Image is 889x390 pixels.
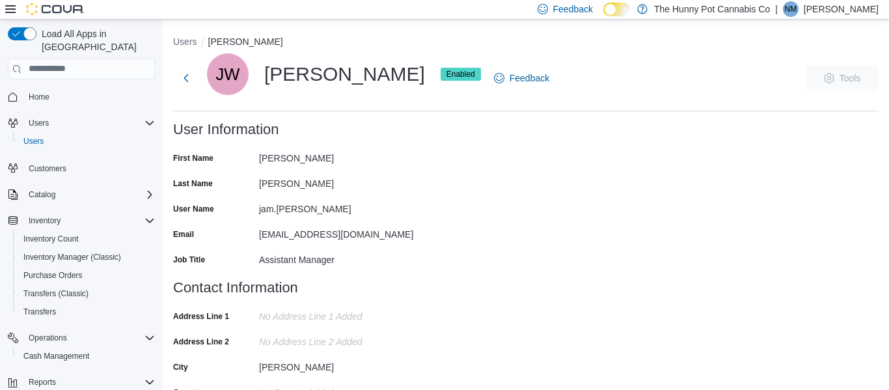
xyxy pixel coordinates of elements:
span: Inventory Manager (Classic) [18,249,155,265]
span: Purchase Orders [23,270,83,281]
button: Inventory [3,212,160,230]
input: Dark Mode [603,3,631,16]
span: Home [29,92,49,102]
span: Transfers (Classic) [18,286,155,301]
button: Operations [23,330,72,346]
label: First Name [173,153,213,163]
span: Inventory Count [23,234,79,244]
button: Catalog [3,186,160,204]
button: Customers [3,158,160,177]
div: [EMAIL_ADDRESS][DOMAIN_NAME] [259,224,433,240]
span: Transfers (Classic) [23,288,89,299]
span: Home [23,89,155,105]
span: Reports [29,377,56,387]
div: Nick Miszuk [783,1,799,17]
p: [PERSON_NAME] [804,1,879,17]
span: Catalog [29,189,55,200]
span: Inventory [29,216,61,226]
a: Inventory Manager (Classic) [18,249,126,265]
p: | [775,1,778,17]
label: Address Line 1 [173,311,229,322]
img: Cova [26,3,85,16]
div: [PERSON_NAME] [207,53,481,95]
a: Feedback [489,65,554,91]
span: Dark Mode [603,16,604,17]
button: Home [3,87,160,106]
button: Users [3,114,160,132]
button: Operations [3,329,160,347]
button: Users [13,132,160,150]
span: Users [23,136,44,146]
span: Load All Apps in [GEOGRAPHIC_DATA] [36,27,155,53]
label: Job Title [173,255,205,265]
div: [PERSON_NAME] [259,357,433,372]
h3: User Information [173,122,279,137]
button: Inventory [23,213,66,229]
label: Address Line 2 [173,337,229,347]
a: Customers [23,161,72,176]
div: jam.[PERSON_NAME] [259,199,433,214]
label: City [173,362,188,372]
button: Users [173,36,197,47]
button: Users [23,115,54,131]
button: Inventory Count [13,230,160,248]
a: Transfers (Classic) [18,286,94,301]
nav: An example of EuiBreadcrumbs [173,35,879,51]
button: Next [173,65,199,91]
button: Transfers [13,303,160,321]
span: Customers [23,160,155,176]
button: Cash Management [13,347,160,365]
button: Transfers (Classic) [13,285,160,303]
span: JW [216,53,240,95]
label: Email [173,229,194,240]
span: Tools [840,72,861,85]
span: Enabled [446,68,475,80]
span: Reports [23,374,155,390]
span: Cash Management [23,351,89,361]
span: Purchase Orders [18,268,155,283]
a: Home [23,89,55,105]
span: Users [29,118,49,128]
a: Users [18,133,49,149]
button: Reports [23,374,61,390]
div: No Address Line 1 added [259,306,433,322]
button: Inventory Manager (Classic) [13,248,160,266]
span: Catalog [23,187,155,202]
div: James Williams [207,53,249,95]
h3: Contact Information [173,280,298,296]
span: Users [18,133,155,149]
span: Cash Management [18,348,155,364]
div: [PERSON_NAME] [259,173,433,189]
span: Operations [23,330,155,346]
label: Last Name [173,178,213,189]
button: Catalog [23,187,61,202]
span: Inventory [23,213,155,229]
label: User Name [173,204,214,214]
div: No Address Line 2 added [259,331,433,347]
button: Purchase Orders [13,266,160,285]
span: Customers [29,163,66,174]
span: Enabled [441,68,481,81]
span: Inventory Manager (Classic) [23,252,121,262]
span: Operations [29,333,67,343]
a: Transfers [18,304,61,320]
span: Feedback [510,72,549,85]
button: Tools [806,65,879,91]
a: Purchase Orders [18,268,88,283]
div: [PERSON_NAME] [259,148,433,163]
a: Inventory Count [18,231,84,247]
span: Inventory Count [18,231,155,247]
span: Transfers [18,304,155,320]
a: Cash Management [18,348,94,364]
span: Transfers [23,307,56,317]
span: NM [785,1,797,17]
span: Feedback [553,3,593,16]
p: The Hunny Pot Cannabis Co [654,1,770,17]
button: [PERSON_NAME] [208,36,283,47]
span: Users [23,115,155,131]
div: Assistant Manager [259,249,433,265]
